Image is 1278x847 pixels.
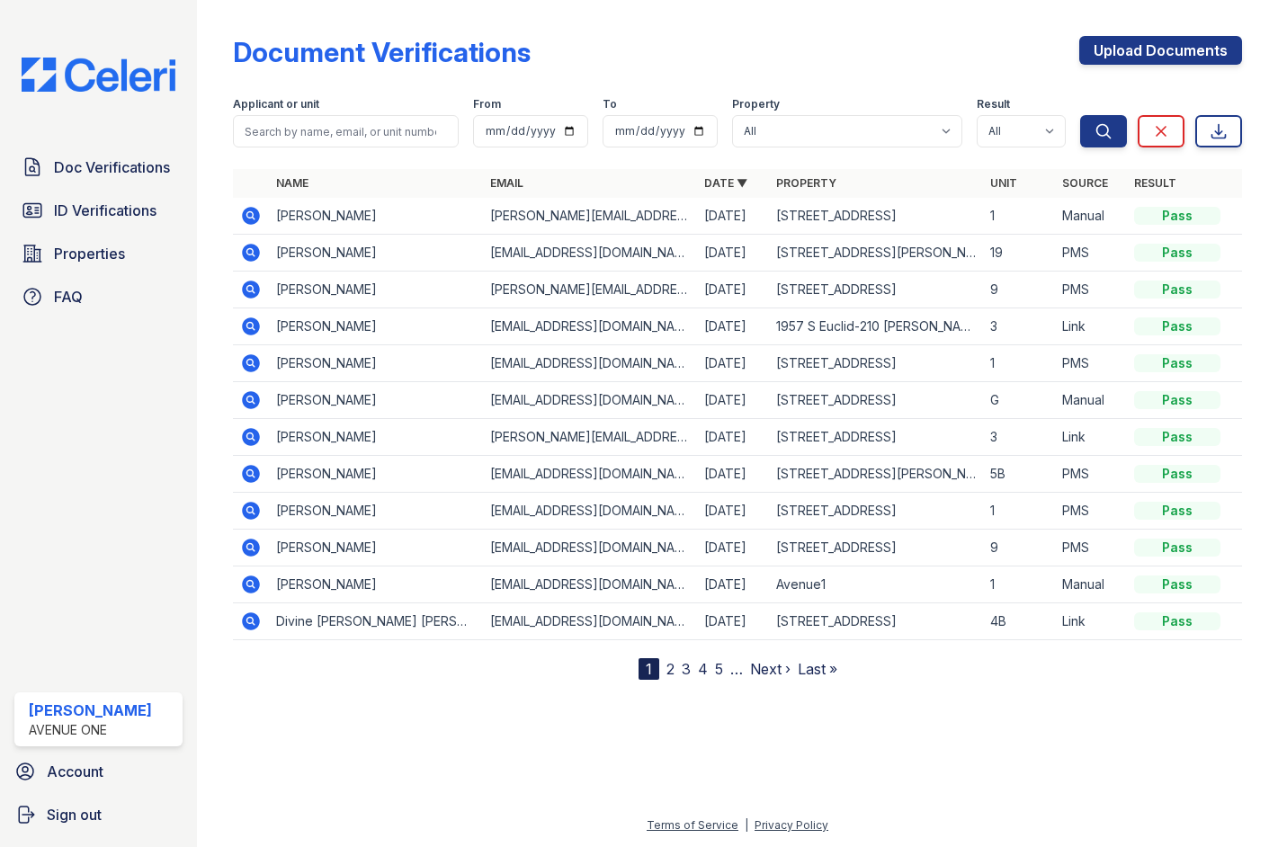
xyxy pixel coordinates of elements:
[483,235,697,272] td: [EMAIL_ADDRESS][DOMAIN_NAME]
[47,804,102,825] span: Sign out
[1055,493,1127,530] td: PMS
[483,456,697,493] td: [EMAIL_ADDRESS][DOMAIN_NAME]
[14,192,183,228] a: ID Verifications
[483,345,697,382] td: [EMAIL_ADDRESS][DOMAIN_NAME]
[697,419,769,456] td: [DATE]
[54,156,170,178] span: Doc Verifications
[1055,456,1127,493] td: PMS
[54,286,83,308] span: FAQ
[1055,345,1127,382] td: PMS
[483,198,697,235] td: [PERSON_NAME][EMAIL_ADDRESS][PERSON_NAME][DOMAIN_NAME]
[730,658,743,680] span: …
[1134,612,1220,630] div: Pass
[983,198,1055,235] td: 1
[769,566,983,603] td: Avenue1
[698,660,708,678] a: 4
[269,419,483,456] td: [PERSON_NAME]
[1134,207,1220,225] div: Pass
[697,198,769,235] td: [DATE]
[983,419,1055,456] td: 3
[269,235,483,272] td: [PERSON_NAME]
[269,493,483,530] td: [PERSON_NAME]
[1134,502,1220,520] div: Pass
[697,603,769,640] td: [DATE]
[1134,391,1220,409] div: Pass
[983,235,1055,272] td: 19
[639,658,659,680] div: 1
[483,308,697,345] td: [EMAIL_ADDRESS][DOMAIN_NAME]
[1062,176,1108,190] a: Source
[483,272,697,308] td: [PERSON_NAME][EMAIL_ADDRESS][PERSON_NAME][DOMAIN_NAME]
[269,308,483,345] td: [PERSON_NAME]
[1079,36,1242,65] a: Upload Documents
[233,97,319,111] label: Applicant or unit
[1055,419,1127,456] td: Link
[29,700,152,721] div: [PERSON_NAME]
[1055,235,1127,272] td: PMS
[697,272,769,308] td: [DATE]
[769,272,983,308] td: [STREET_ADDRESS]
[54,243,125,264] span: Properties
[750,660,791,678] a: Next ›
[983,530,1055,566] td: 9
[1134,575,1220,593] div: Pass
[983,272,1055,308] td: 9
[1134,281,1220,299] div: Pass
[983,345,1055,382] td: 1
[697,382,769,419] td: [DATE]
[769,456,983,493] td: [STREET_ADDRESS][PERSON_NAME]
[29,721,152,739] div: Avenue One
[704,176,747,190] a: Date ▼
[1134,317,1220,335] div: Pass
[1055,530,1127,566] td: PMS
[697,456,769,493] td: [DATE]
[983,566,1055,603] td: 1
[697,345,769,382] td: [DATE]
[682,660,691,678] a: 3
[1055,272,1127,308] td: PMS
[14,149,183,185] a: Doc Verifications
[769,382,983,419] td: [STREET_ADDRESS]
[490,176,523,190] a: Email
[483,419,697,456] td: [PERSON_NAME][EMAIL_ADDRESS][PERSON_NAME][DOMAIN_NAME]
[1055,382,1127,419] td: Manual
[483,530,697,566] td: [EMAIL_ADDRESS][DOMAIN_NAME]
[977,97,1010,111] label: Result
[1055,308,1127,345] td: Link
[1134,539,1220,557] div: Pass
[269,345,483,382] td: [PERSON_NAME]
[983,308,1055,345] td: 3
[1055,198,1127,235] td: Manual
[269,456,483,493] td: [PERSON_NAME]
[483,603,697,640] td: [EMAIL_ADDRESS][DOMAIN_NAME]
[269,566,483,603] td: [PERSON_NAME]
[983,603,1055,640] td: 4B
[483,493,697,530] td: [EMAIL_ADDRESS][DOMAIN_NAME]
[483,382,697,419] td: [EMAIL_ADDRESS][DOMAIN_NAME]
[697,566,769,603] td: [DATE]
[666,660,675,678] a: 2
[269,272,483,308] td: [PERSON_NAME]
[715,660,723,678] a: 5
[603,97,617,111] label: To
[483,566,697,603] td: [EMAIL_ADDRESS][DOMAIN_NAME]
[233,36,531,68] div: Document Verifications
[1134,428,1220,446] div: Pass
[769,419,983,456] td: [STREET_ADDRESS]
[269,382,483,419] td: [PERSON_NAME]
[269,198,483,235] td: [PERSON_NAME]
[798,660,837,678] a: Last »
[776,176,836,190] a: Property
[769,493,983,530] td: [STREET_ADDRESS]
[7,797,190,833] a: Sign out
[769,235,983,272] td: [STREET_ADDRESS][PERSON_NAME]
[1055,566,1127,603] td: Manual
[769,198,983,235] td: [STREET_ADDRESS]
[769,308,983,345] td: 1957 S Euclid-210 [PERSON_NAME]
[697,530,769,566] td: [DATE]
[732,97,780,111] label: Property
[647,818,738,832] a: Terms of Service
[745,818,748,832] div: |
[7,58,190,92] img: CE_Logo_Blue-a8612792a0a2168367f1c8372b55b34899dd931a85d93a1a3d3e32e68fde9ad4.png
[1134,465,1220,483] div: Pass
